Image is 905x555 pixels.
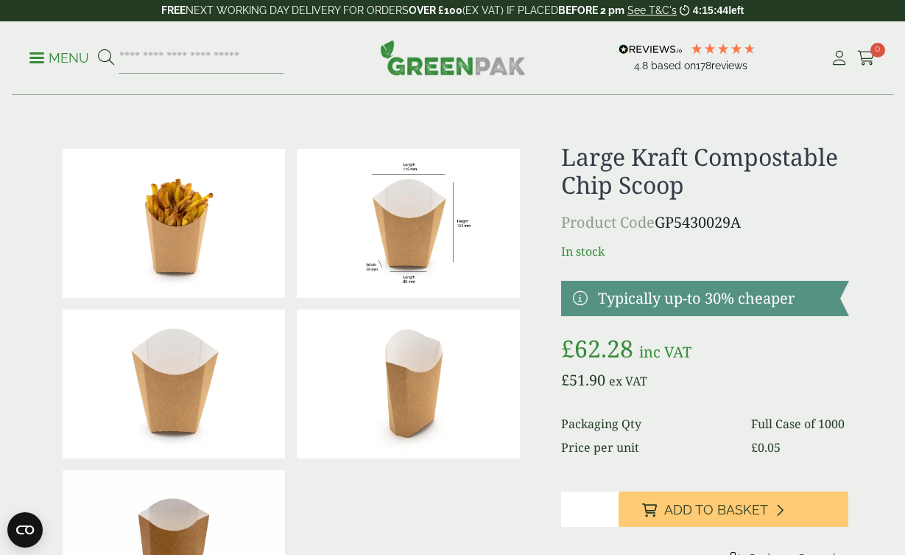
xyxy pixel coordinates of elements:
[561,439,733,456] dt: Price per unit
[558,4,624,16] strong: BEFORE 2 pm
[728,4,744,16] span: left
[561,415,733,433] dt: Packaging Qty
[561,370,569,390] span: £
[380,40,526,75] img: GreenPak Supplies
[63,149,286,298] img: Large Kraft Chip Scoop (Large)
[29,49,89,67] p: Menu
[627,4,677,16] a: See T&C's
[634,60,651,71] span: 4.8
[651,60,696,71] span: Based on
[297,149,520,298] img: ChipScoop_lg
[29,49,89,64] a: Menu
[561,332,633,364] bdi: 62.28
[561,370,605,390] bdi: 51.90
[751,439,758,455] span: £
[751,415,848,433] dd: Full Case of 1000
[751,439,781,455] bdi: 0.05
[609,373,647,389] span: ex VAT
[561,332,574,364] span: £
[857,47,876,69] a: 0
[711,60,747,71] span: reviews
[409,4,462,16] strong: OVER £100
[619,44,683,55] img: REVIEWS.io
[561,212,655,232] span: Product Code
[690,42,756,55] div: 4.78 Stars
[619,492,849,527] button: Add to Basket
[693,4,728,16] span: 4:15:44
[696,60,711,71] span: 178
[561,143,849,200] h1: Large Kraft Compostable Chip Scoop
[857,51,876,66] i: Cart
[63,310,286,458] img: Large Kraft Chip Scoop Front (Large)
[870,43,885,57] span: 0
[830,51,848,66] i: My Account
[639,342,691,362] span: inc VAT
[297,310,520,458] img: Large Kraft Chip Scoop Side (Large)
[561,242,849,260] p: In stock
[7,512,43,548] button: Open CMP widget
[664,502,768,518] span: Add to Basket
[161,4,186,16] strong: FREE
[561,212,849,234] p: GP5430029A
